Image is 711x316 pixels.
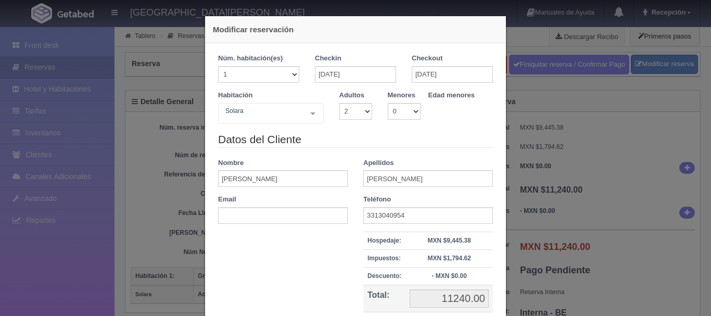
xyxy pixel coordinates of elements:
label: Núm. habitación(es) [218,54,283,64]
label: Habitación [218,91,252,100]
label: Apellidos [363,158,394,168]
span: Solara [223,106,302,116]
th: Total: [363,285,405,312]
legend: Datos del Cliente [218,132,493,148]
th: Impuestos: [363,249,405,267]
input: DD-MM-AAAA [315,66,396,83]
input: Seleccionar hab. [223,106,229,122]
input: DD-MM-AAAA [412,66,493,83]
label: Menores [388,91,415,100]
label: Nombre [218,158,244,168]
strong: MXN $1,794.62 [427,255,471,262]
strong: - MXN $0.00 [431,272,466,280]
label: Checkin [315,54,341,64]
th: Hospedaje: [363,232,405,249]
label: Adultos [339,91,364,100]
label: Teléfono [363,195,391,205]
strong: MXN $9,445.38 [427,237,471,244]
h4: Modificar reservación [213,24,498,35]
label: Checkout [412,54,442,64]
label: Edad menores [428,91,475,100]
label: Email [218,195,236,205]
th: Descuento: [363,267,405,285]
